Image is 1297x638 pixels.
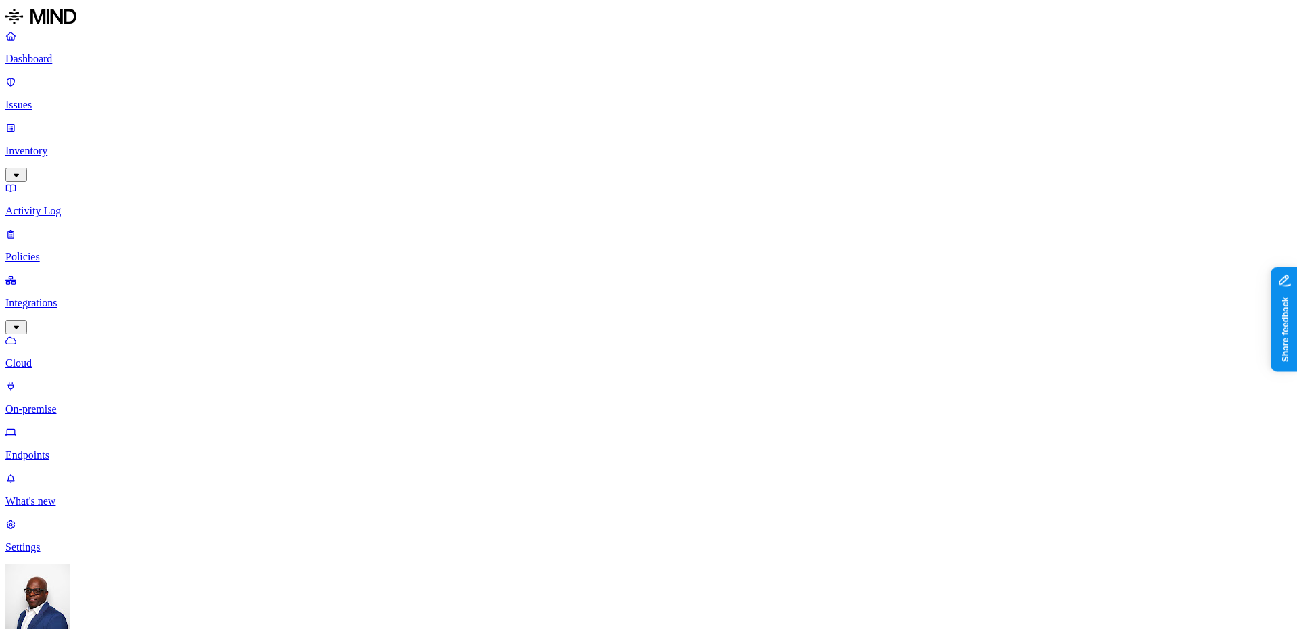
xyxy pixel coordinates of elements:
a: Integrations [5,274,1292,332]
p: Dashboard [5,53,1292,65]
p: Endpoints [5,449,1292,461]
p: Activity Log [5,205,1292,217]
a: Cloud [5,334,1292,369]
a: Settings [5,518,1292,553]
a: Policies [5,228,1292,263]
a: Dashboard [5,30,1292,65]
a: Activity Log [5,182,1292,217]
a: MIND [5,5,1292,30]
p: Cloud [5,357,1292,369]
p: Policies [5,251,1292,263]
a: What's new [5,472,1292,507]
p: On-premise [5,403,1292,415]
p: Issues [5,99,1292,111]
p: Settings [5,541,1292,553]
p: Integrations [5,297,1292,309]
a: Inventory [5,122,1292,180]
p: What's new [5,495,1292,507]
a: Endpoints [5,426,1292,461]
img: Gregory Thomas [5,564,70,629]
a: Issues [5,76,1292,111]
a: On-premise [5,380,1292,415]
img: MIND [5,5,76,27]
p: Inventory [5,145,1292,157]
